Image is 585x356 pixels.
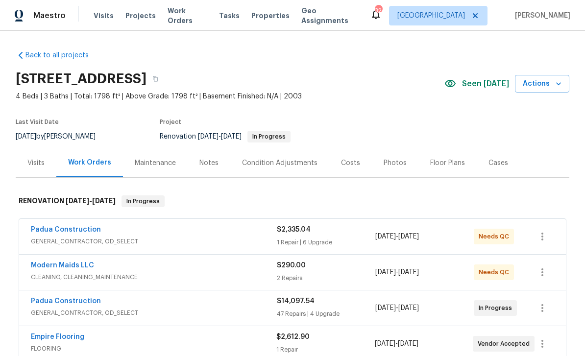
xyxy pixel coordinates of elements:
[68,158,111,167] div: Work Orders
[16,133,36,140] span: [DATE]
[199,158,219,168] div: Notes
[198,133,219,140] span: [DATE]
[219,12,240,19] span: Tasks
[511,11,570,21] span: [PERSON_NAME]
[31,344,276,354] span: FLOORING
[341,158,360,168] div: Costs
[384,158,407,168] div: Photos
[276,333,310,340] span: $2,612.90
[31,308,277,318] span: GENERAL_CONTRACTOR, OD_SELECT
[277,298,315,305] span: $14,097.54
[33,11,66,21] span: Maestro
[276,345,374,355] div: 1 Repair
[375,232,419,241] span: -
[398,269,419,276] span: [DATE]
[398,233,419,240] span: [DATE]
[27,158,45,168] div: Visits
[16,131,107,142] div: by [PERSON_NAME]
[375,303,419,313] span: -
[122,196,164,206] span: In Progress
[92,197,116,204] span: [DATE]
[198,133,242,140] span: -
[94,11,114,21] span: Visits
[375,305,396,311] span: [DATE]
[277,226,311,233] span: $2,335.04
[160,133,291,140] span: Renovation
[16,119,59,125] span: Last Visit Date
[478,339,534,349] span: Vendor Accepted
[31,237,277,246] span: GENERAL_CONTRACTOR, OD_SELECT
[462,79,509,89] span: Seen [DATE]
[16,50,110,60] a: Back to all projects
[398,340,418,347] span: [DATE]
[375,233,396,240] span: [DATE]
[16,92,444,101] span: 4 Beds | 3 Baths | Total: 1798 ft² | Above Grade: 1798 ft² | Basement Finished: N/A | 2003
[221,133,242,140] span: [DATE]
[66,197,89,204] span: [DATE]
[277,237,375,247] div: 1 Repair | 6 Upgrade
[375,339,418,349] span: -
[375,267,419,277] span: -
[251,11,290,21] span: Properties
[31,333,84,340] a: Empire Flooring
[125,11,156,21] span: Projects
[160,119,181,125] span: Project
[515,75,569,93] button: Actions
[135,158,176,168] div: Maintenance
[242,158,317,168] div: Condition Adjustments
[430,158,465,168] div: Floor Plans
[277,309,375,319] div: 47 Repairs | 4 Upgrade
[375,269,396,276] span: [DATE]
[488,158,508,168] div: Cases
[398,305,419,311] span: [DATE]
[479,267,513,277] span: Needs QC
[31,272,277,282] span: CLEANING, CLEANING_MAINTENANCE
[66,197,116,204] span: -
[301,6,358,25] span: Geo Assignments
[397,11,465,21] span: [GEOGRAPHIC_DATA]
[479,303,516,313] span: In Progress
[31,262,94,269] a: Modern Maids LLC
[19,195,116,207] h6: RENOVATION
[277,273,375,283] div: 2 Repairs
[375,340,395,347] span: [DATE]
[16,74,146,84] h2: [STREET_ADDRESS]
[277,262,306,269] span: $290.00
[146,70,164,88] button: Copy Address
[248,134,290,140] span: In Progress
[375,6,382,16] div: 32
[523,78,561,90] span: Actions
[31,226,101,233] a: Padua Construction
[16,186,569,217] div: RENOVATION [DATE]-[DATE]In Progress
[31,298,101,305] a: Padua Construction
[479,232,513,241] span: Needs QC
[168,6,207,25] span: Work Orders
